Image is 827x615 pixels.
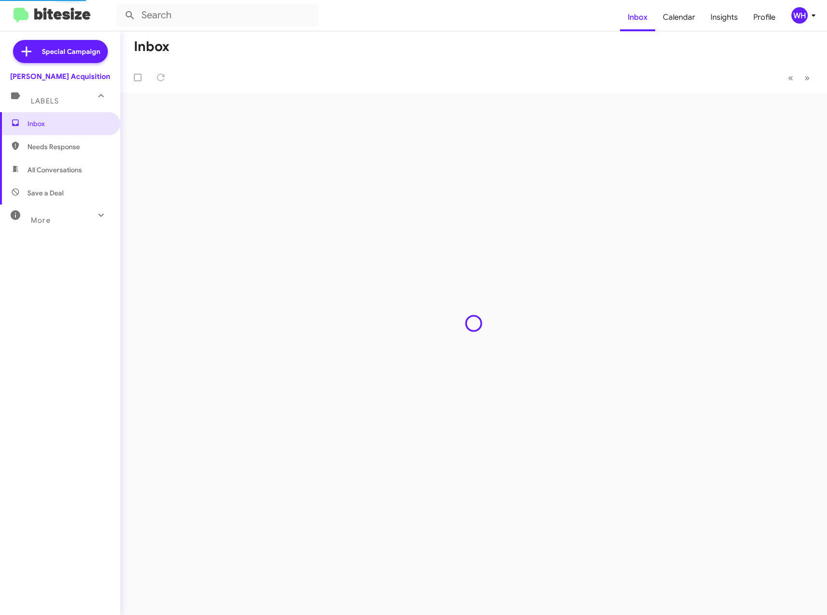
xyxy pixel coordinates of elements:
[27,188,64,198] span: Save a Deal
[788,72,793,84] span: «
[782,68,799,88] button: Previous
[27,119,109,128] span: Inbox
[783,7,816,24] button: WH
[31,216,51,225] span: More
[655,3,703,31] a: Calendar
[10,72,110,81] div: [PERSON_NAME] Acquisition
[620,3,655,31] a: Inbox
[116,4,319,27] input: Search
[799,68,815,88] button: Next
[13,40,108,63] a: Special Campaign
[783,68,815,88] nav: Page navigation example
[31,97,59,105] span: Labels
[27,165,82,175] span: All Conversations
[703,3,746,31] a: Insights
[746,3,783,31] a: Profile
[804,72,810,84] span: »
[27,142,109,152] span: Needs Response
[791,7,808,24] div: WH
[134,39,169,54] h1: Inbox
[42,47,100,56] span: Special Campaign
